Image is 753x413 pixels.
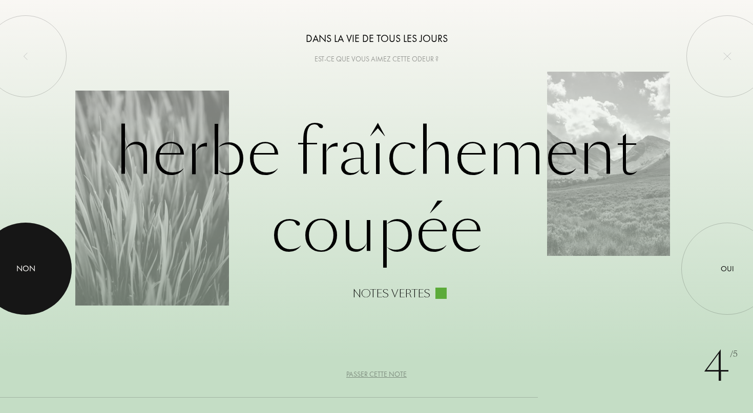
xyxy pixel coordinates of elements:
div: Notes vertes [352,288,430,300]
img: quit_onboard.svg [723,52,731,60]
div: Herbe fraîchement coupée [75,114,678,300]
span: /5 [730,349,738,360]
img: left_onboard.svg [22,52,30,60]
div: Passer cette note [346,369,407,380]
div: 4 [703,336,738,398]
div: Oui [721,263,734,274]
div: Non [16,263,35,275]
